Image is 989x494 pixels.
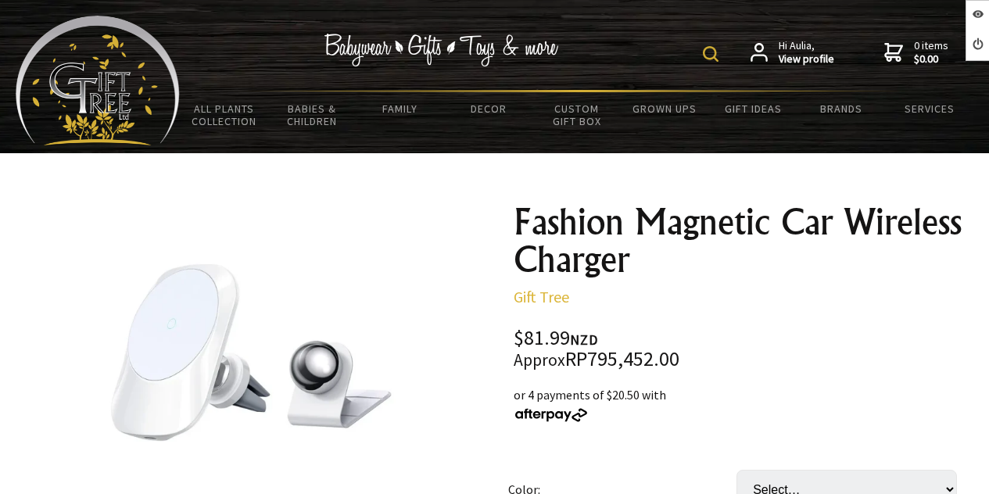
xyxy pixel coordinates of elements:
a: Gift Tree [514,287,569,306]
div: $81.99 RP795,452.00 [514,328,970,370]
a: Babies & Children [268,92,357,138]
small: Approx [514,349,565,370]
a: Services [885,92,973,125]
img: product search [703,46,718,62]
img: Babyware - Gifts - Toys and more... [16,16,180,145]
a: All Plants Collection [180,92,268,138]
strong: $0.00 [914,52,948,66]
div: or 4 payments of $20.50 with [514,385,970,423]
a: Family [357,92,445,125]
a: Custom Gift Box [532,92,621,138]
span: Hi Aulia, [779,39,834,66]
span: NZD [570,331,598,349]
img: Babywear - Gifts - Toys & more [324,34,559,66]
strong: View profile [779,52,834,66]
h1: Fashion Magnetic Car Wireless Charger [514,203,970,278]
img: Afterpay [514,408,589,422]
a: 0 items$0.00 [884,39,948,66]
a: Decor [444,92,532,125]
a: Hi Aulia,View profile [751,39,834,66]
a: Grown Ups [621,92,709,125]
a: Gift Ideas [709,92,797,125]
span: 0 items [914,38,948,66]
a: Brands [797,92,885,125]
